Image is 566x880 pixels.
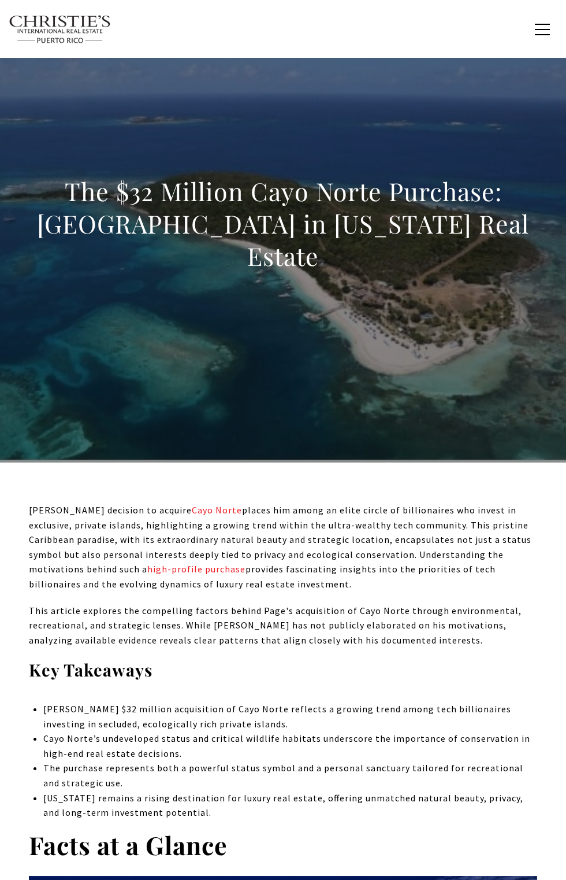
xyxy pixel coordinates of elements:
li: [US_STATE] remains a rising destination for luxury real estate, offering unmatched natural beauty... [43,791,537,820]
strong: Facts at a Glance [29,828,228,861]
p: [PERSON_NAME] decision to acquire places him among an elite circle of billionaires who invest in ... [29,503,537,592]
li: Cayo Norte’s undeveloped status and critical wildlife habitats underscore the importance of conse... [43,731,537,761]
a: Cayo Norte [192,504,242,516]
li: [PERSON_NAME] $32 million acquisition of Cayo Norte reflects a growing trend among tech billionai... [43,702,537,731]
a: high-profile purchase [147,563,245,575]
h1: The $32 Million Cayo Norte Purchase: [GEOGRAPHIC_DATA] in [US_STATE] Real Estate [29,175,537,272]
img: Christie's International Real Estate text transparent background [9,15,111,44]
li: The purchase represents both a powerful status symbol and a personal sanctuary tailored for recre... [43,761,537,790]
p: This article explores the compelling factors behind Page's acquisition of Cayo Norte through envi... [29,604,537,648]
strong: Key Takeaways [29,659,152,681]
